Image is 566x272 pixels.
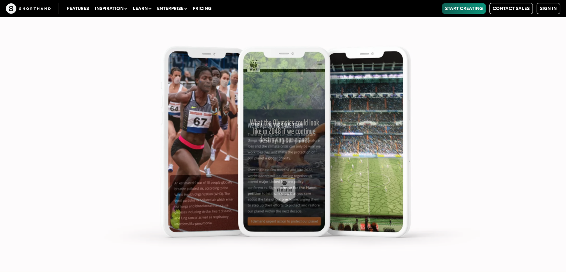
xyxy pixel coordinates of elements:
a: Contact Sales [489,3,533,14]
a: Pricing [190,3,214,14]
button: Learn [130,3,154,14]
a: Features [64,3,92,14]
img: The Craft [6,3,51,14]
a: Start Creating [442,3,486,14]
a: Sign in [537,3,560,14]
button: Enterprise [154,3,190,14]
button: Inspiration [92,3,130,14]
